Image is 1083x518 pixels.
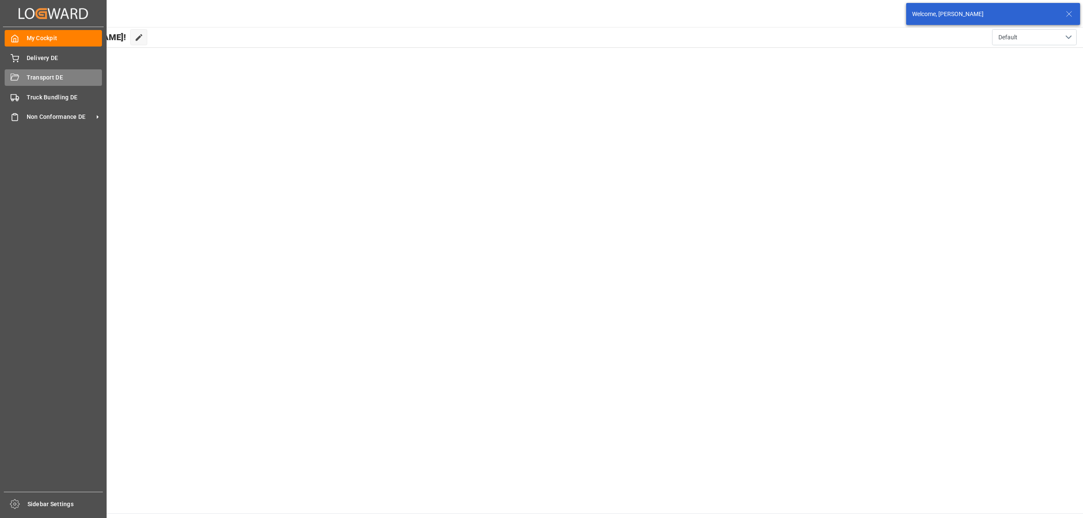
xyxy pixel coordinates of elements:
[992,29,1077,45] button: open menu
[27,34,102,43] span: My Cockpit
[998,33,1017,42] span: Default
[912,10,1058,19] div: Welcome, [PERSON_NAME]
[27,500,103,509] span: Sidebar Settings
[27,112,93,121] span: Non Conformance DE
[5,69,102,86] a: Transport DE
[27,93,102,102] span: Truck Bundling DE
[5,49,102,66] a: Delivery DE
[27,54,102,63] span: Delivery DE
[27,73,102,82] span: Transport DE
[5,89,102,105] a: Truck Bundling DE
[5,30,102,47] a: My Cockpit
